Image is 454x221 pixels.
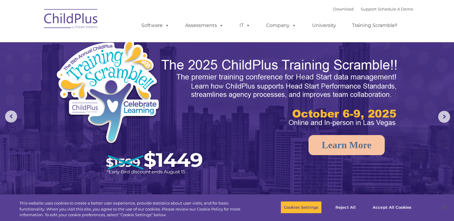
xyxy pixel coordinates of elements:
[308,135,385,155] a: Learn More
[135,19,175,31] a: Software
[378,7,413,11] a: Schedule A Demo
[260,19,302,31] a: Company
[179,19,230,31] a: Assessments
[20,200,250,218] div: This website uses cookies to create a better user experience, provide statistics about user visit...
[327,201,364,214] button: Reject All
[361,7,377,11] a: Support
[306,19,342,31] a: University
[333,7,413,11] font: |
[346,19,403,31] a: Training Scramble!!
[233,19,256,31] a: IT
[83,64,109,69] span: Phone number
[281,201,322,214] button: Cookies Settings
[438,201,451,214] button: Close
[333,7,353,11] a: Download
[83,40,102,44] span: Last name
[369,201,415,214] button: Accept All Cookies
[41,5,101,35] img: ChildPlus by Procare Solutions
